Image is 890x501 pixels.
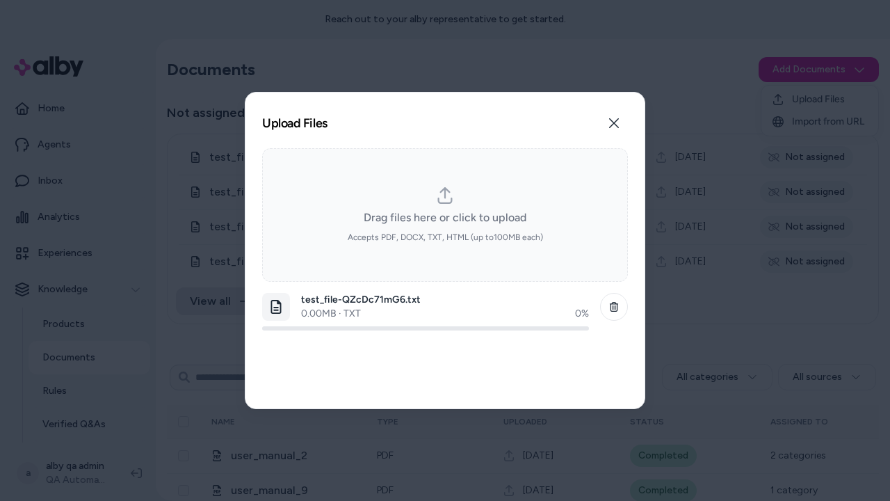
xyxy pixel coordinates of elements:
[575,307,589,321] div: 0 %
[301,293,589,307] p: test_file-QZcDc71mG6.txt
[262,148,628,282] div: dropzone
[262,117,327,129] h2: Upload Files
[262,287,628,336] li: dropzone-file-list-item
[262,287,628,392] ol: dropzone-file-list
[348,232,543,243] span: Accepts PDF, DOCX, TXT, HTML (up to 100 MB each)
[301,307,361,321] p: 0.00 MB · TXT
[364,209,526,226] span: Drag files here or click to upload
